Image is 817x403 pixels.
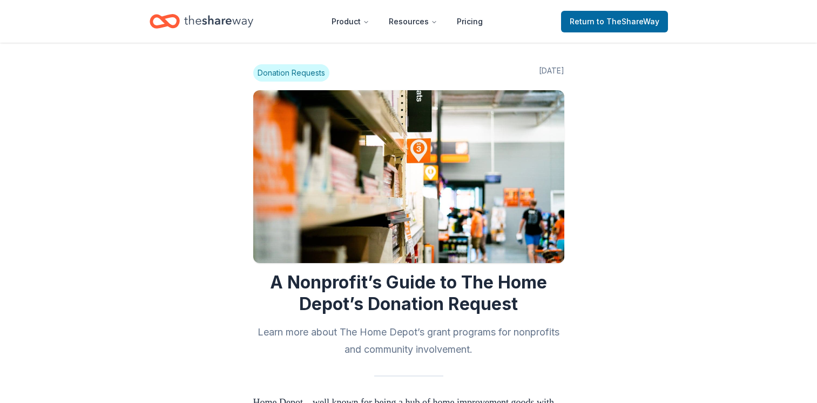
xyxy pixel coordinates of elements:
a: Home [150,9,253,34]
span: to TheShareWay [597,17,659,26]
h1: A Nonprofit’s Guide to The Home Depot’s Donation Request [253,272,564,315]
button: Product [323,11,378,32]
span: Return [570,15,659,28]
a: Returnto TheShareWay [561,11,668,32]
span: [DATE] [539,64,564,82]
a: Pricing [448,11,491,32]
span: Donation Requests [253,64,329,82]
img: Image for A Nonprofit’s Guide to The Home Depot’s Donation Request [253,90,564,263]
nav: Main [323,9,491,34]
h2: Learn more about The Home Depot’s grant programs for nonprofits and community involvement. [253,324,564,358]
button: Resources [380,11,446,32]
